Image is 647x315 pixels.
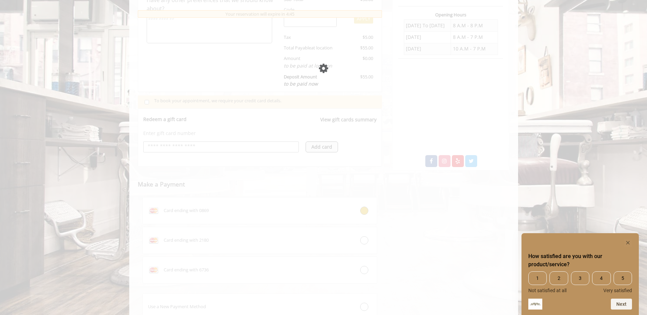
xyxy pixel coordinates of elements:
span: 4 [592,271,611,285]
div: How satisfied are you with our product/service? Select an option from 1 to 5, with 1 being Not sa... [528,271,632,293]
span: Not satisfied at all [528,288,567,293]
button: Next question [611,299,632,310]
div: How satisfied are you with our product/service? Select an option from 1 to 5, with 1 being Not sa... [528,239,632,310]
span: Very satisfied [603,288,632,293]
span: 2 [549,271,568,285]
button: Hide survey [624,239,632,247]
h2: How satisfied are you with our product/service? Select an option from 1 to 5, with 1 being Not sa... [528,252,632,269]
span: 5 [614,271,632,285]
span: 3 [571,271,589,285]
span: 1 [528,271,547,285]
